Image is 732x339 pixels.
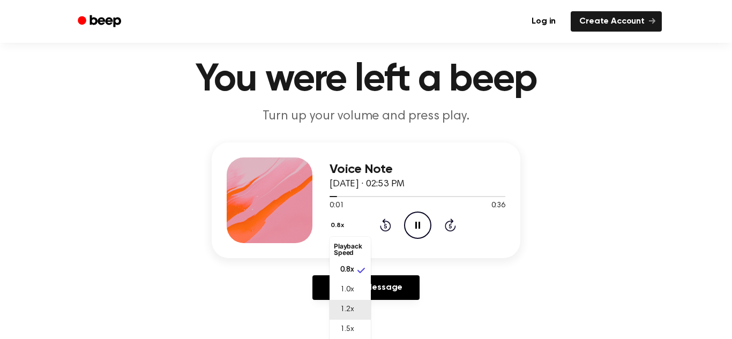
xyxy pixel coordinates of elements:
[523,11,564,32] a: Log in
[340,324,354,335] span: 1.5x
[330,239,371,260] li: Playback Speed
[330,200,343,212] span: 0:01
[340,284,354,296] span: 1.0x
[92,61,640,99] h1: You were left a beep
[330,216,348,235] button: 0.8x
[160,108,572,125] p: Turn up your volume and press play.
[571,11,662,32] a: Create Account
[340,304,354,315] span: 1.2x
[312,275,420,300] a: Reply to Message
[330,179,405,189] span: [DATE] · 02:53 PM
[491,200,505,212] span: 0:36
[340,265,354,276] span: 0.8x
[330,162,505,177] h3: Voice Note
[70,11,131,32] a: Beep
